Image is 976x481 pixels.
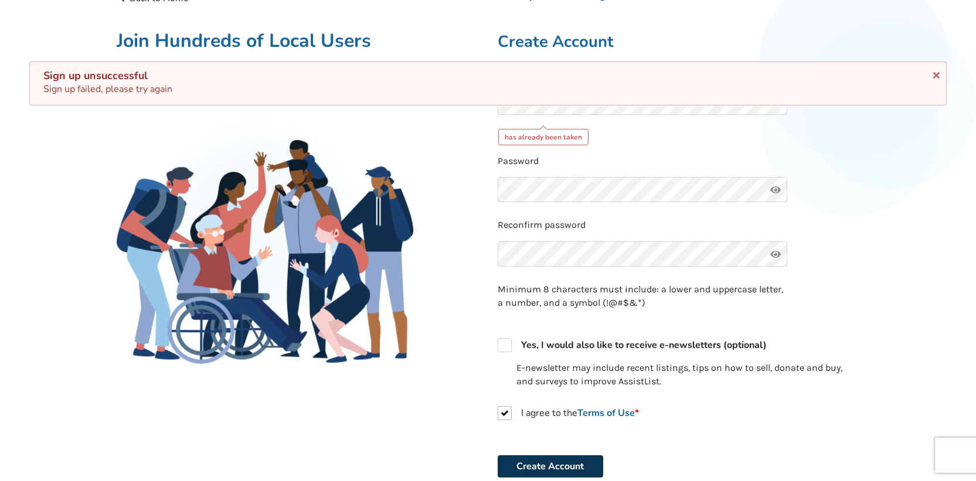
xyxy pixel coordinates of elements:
h1: Join Hundreds of Local Users [117,29,414,53]
h2: Create Account [498,32,860,52]
p: Minimum 8 characters must include: a lower and uppercase letter, a number, and a symbol (!@#$&*) [498,283,787,310]
div: has already been taken [498,129,589,145]
p: E-newsletter may include recent listings, tips on how to sell, donate and buy, and surveys to imp... [516,361,860,388]
a: Terms of Use* [577,407,639,419]
div: Sign up failed, please try again [43,69,933,96]
strong: Yes, I would also like to receive e-newsletters (optional) [521,339,767,352]
p: Password [498,155,860,168]
p: Reconfirm password [498,219,860,232]
div: Sign up unsuccessful [43,69,933,83]
button: Create Account [498,455,603,477]
label: I agree to the [498,406,639,420]
img: Family Gathering [117,140,414,364]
